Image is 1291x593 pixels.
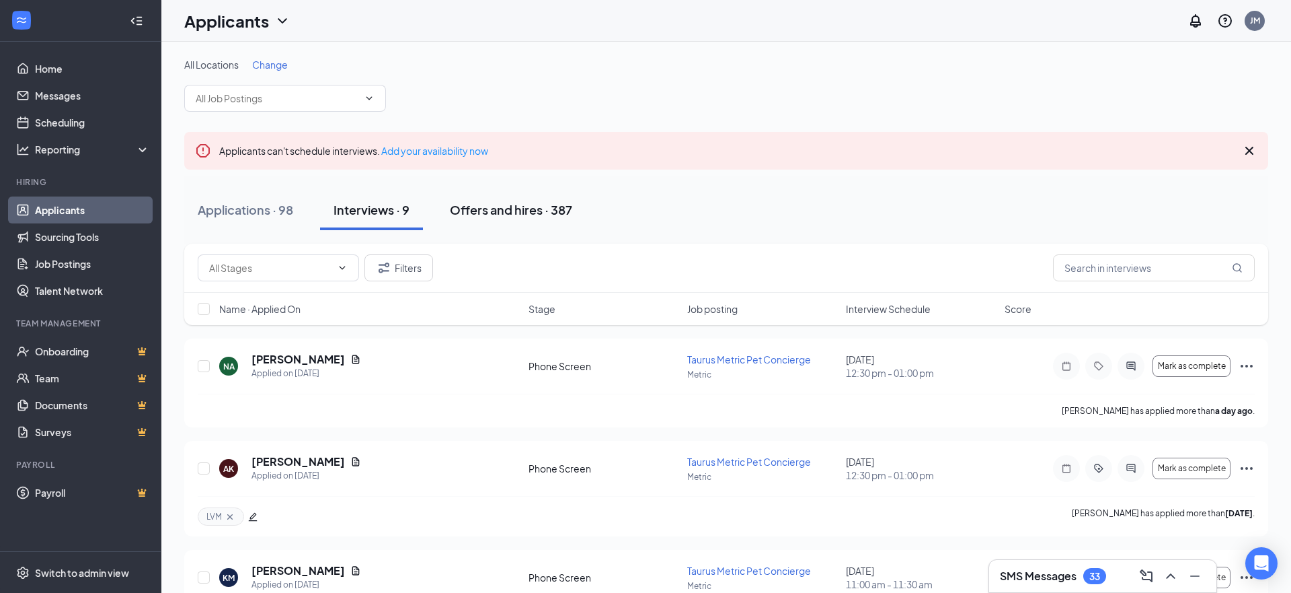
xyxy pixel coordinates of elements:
[16,566,30,580] svg: Settings
[35,109,150,136] a: Scheduling
[334,201,409,218] div: Interviews · 9
[846,578,996,591] span: 11:00 am - 11:30 am
[35,55,150,82] a: Home
[251,352,345,367] h5: [PERSON_NAME]
[529,359,679,373] div: Phone Screen
[252,59,288,71] span: Change
[350,565,361,576] svg: Document
[35,277,150,304] a: Talent Network
[16,176,147,188] div: Hiring
[35,197,150,223] a: Applicants
[248,512,258,522] span: edit
[687,456,811,468] span: Taurus Metric Pet Concierge
[35,392,150,419] a: DocumentsCrown
[1163,568,1179,584] svg: ChevronUp
[846,455,996,482] div: [DATE]
[350,456,361,467] svg: Document
[1245,547,1278,580] div: Open Intercom Messenger
[687,580,838,592] p: Metric
[184,59,239,71] span: All Locations
[1091,463,1107,474] svg: ActiveTag
[1217,13,1233,29] svg: QuestionInfo
[35,479,150,506] a: PayrollCrown
[687,369,838,380] p: Metric
[350,354,361,365] svg: Document
[184,9,269,32] h1: Applicants
[196,91,358,106] input: All Job Postings
[1215,406,1253,416] b: a day ago
[35,365,150,392] a: TeamCrown
[219,302,301,316] span: Name · Applied On
[223,463,234,475] div: AK
[1138,568,1155,584] svg: ComposeMessage
[1187,568,1203,584] svg: Minimize
[846,564,996,591] div: [DATE]
[274,13,290,29] svg: ChevronDown
[376,260,392,276] svg: Filter
[529,462,679,475] div: Phone Screen
[1250,15,1260,26] div: JM
[251,563,345,578] h5: [PERSON_NAME]
[1158,464,1226,473] span: Mark as complete
[529,571,679,584] div: Phone Screen
[1184,565,1206,587] button: Minimize
[687,565,811,577] span: Taurus Metric Pet Concierge
[1089,571,1100,582] div: 33
[209,260,331,275] input: All Stages
[15,13,28,27] svg: WorkstreamLogo
[1005,302,1031,316] span: Score
[1225,508,1253,518] b: [DATE]
[1152,355,1230,377] button: Mark as complete
[1123,463,1139,474] svg: ActiveChat
[206,511,222,522] span: LVM
[1158,361,1226,371] span: Mark as complete
[687,471,838,483] p: Metric
[35,566,129,580] div: Switch to admin view
[251,367,361,380] div: Applied on [DATE]
[251,578,361,592] div: Applied on [DATE]
[1239,460,1255,477] svg: Ellipses
[16,143,30,156] svg: Analysis
[846,302,931,316] span: Interview Schedule
[846,468,996,482] span: 12:30 pm - 01:00 pm
[35,419,150,446] a: SurveysCrown
[687,302,738,316] span: Job posting
[1187,13,1204,29] svg: Notifications
[16,459,147,470] div: Payroll
[251,469,361,483] div: Applied on [DATE]
[1053,254,1255,281] input: Search in interviews
[251,454,345,469] h5: [PERSON_NAME]
[35,338,150,365] a: OnboardingCrown
[1000,569,1077,584] h3: SMS Messages
[1058,361,1074,372] svg: Note
[198,201,293,218] div: Applications · 98
[529,302,555,316] span: Stage
[35,223,150,250] a: Sourcing Tools
[223,361,235,372] div: NA
[1062,405,1255,417] p: [PERSON_NAME] has applied more than .
[1072,508,1255,526] p: [PERSON_NAME] has applied more than .
[846,353,996,380] div: [DATE]
[35,82,150,109] a: Messages
[687,353,811,365] span: Taurus Metric Pet Concierge
[1091,361,1107,372] svg: Tag
[1123,361,1139,372] svg: ActiveChat
[364,254,433,281] button: Filter Filters
[130,14,143,28] svg: Collapse
[450,201,572,218] div: Offers and hires · 387
[225,512,235,522] svg: Cross
[1160,565,1181,587] button: ChevronUp
[1239,569,1255,586] svg: Ellipses
[1241,143,1257,159] svg: Cross
[35,143,151,156] div: Reporting
[223,572,235,584] div: KM
[846,366,996,380] span: 12:30 pm - 01:00 pm
[1152,458,1230,479] button: Mark as complete
[381,145,488,157] a: Add your availability now
[1136,565,1157,587] button: ComposeMessage
[1058,463,1074,474] svg: Note
[1232,263,1243,273] svg: MagnifyingGlass
[1239,358,1255,374] svg: Ellipses
[195,143,211,159] svg: Error
[16,318,147,329] div: Team Management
